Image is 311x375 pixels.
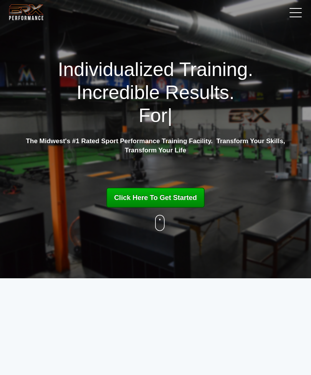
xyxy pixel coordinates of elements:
img: BRX Transparent Logo-2 [8,3,45,21]
span: | [167,105,172,126]
span: Click Here To Get Started [114,194,197,202]
span: For [139,105,167,126]
iframe: Chat Widget [273,338,311,375]
h1: Individualized Training. Incredible Results. [15,58,295,127]
strong: The Midwest's #1 Rated Sport Performance Training Facility. Transform Your Skills, Transform Your... [26,137,285,154]
a: Click Here To Get Started [106,188,205,208]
